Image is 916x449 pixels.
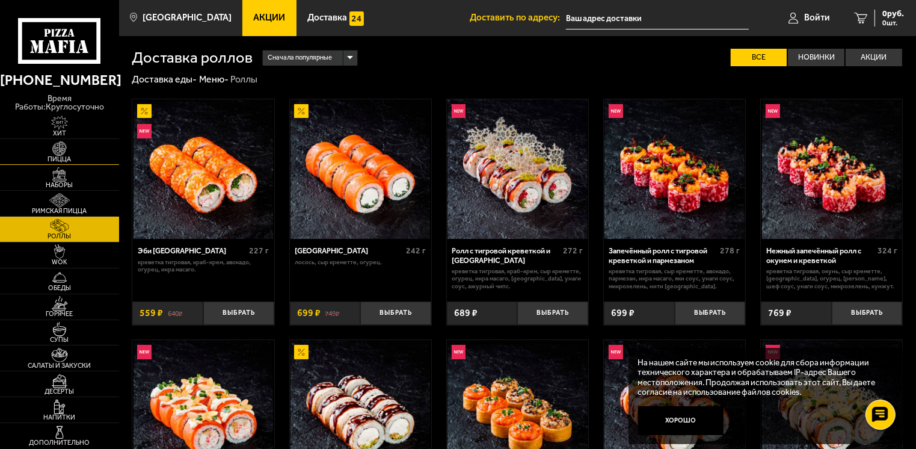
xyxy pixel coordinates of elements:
img: Новинка [452,104,466,119]
p: креветка тигровая, краб-крем, Сыр креметте, огурец, икра масаго, [GEOGRAPHIC_DATA], унаги соус, а... [452,268,583,291]
img: Новинка [137,345,152,359]
img: Акционный [294,345,309,359]
span: 559 ₽ [140,308,163,318]
span: 272 г [563,246,583,256]
p: креветка тигровая, окунь, Сыр креметте, [GEOGRAPHIC_DATA], огурец, [PERSON_NAME], шеф соус, унаги... [766,268,897,291]
div: Роллы [230,73,257,86]
div: Нежный запечённый ролл с окунем и креветкой [766,246,875,264]
a: Доставка еды- [132,73,197,85]
span: 689 ₽ [454,308,478,318]
img: Новинка [766,104,780,119]
div: Запечённый ролл с тигровой креветкой и пармезаном [609,246,718,264]
div: Эби [GEOGRAPHIC_DATA] [138,246,246,255]
label: Все [731,49,787,66]
span: 242 г [406,246,426,256]
img: Нежный запечённый ролл с окунем и креветкой [762,99,902,239]
button: Выбрать [517,302,588,325]
img: Акционный [294,104,309,119]
button: Выбрать [832,302,903,325]
img: Новинка [609,104,623,119]
img: Новинка [766,345,780,359]
span: 0 руб. [882,10,904,18]
img: Ролл с тигровой креветкой и Гуакамоле [447,99,587,239]
span: Доставка [307,13,347,22]
img: Новинка [452,345,466,359]
span: 699 ₽ [297,308,321,318]
span: 699 ₽ [611,308,635,318]
a: АкционныйНовинкаЭби Калифорния [132,99,274,239]
label: Акции [846,49,902,66]
img: Эби Калифорния [134,99,273,239]
s: 749 ₽ [325,308,340,318]
a: НовинкаРолл с тигровой креветкой и Гуакамоле [447,99,588,239]
label: Новинки [788,49,844,66]
img: Филадельфия [290,99,430,239]
p: На нашем сайте мы используем cookie для сбора информации технического характера и обрабатываем IP... [638,358,887,397]
span: 324 г [878,246,897,256]
button: Выбрать [675,302,746,325]
input: Ваш адрес доставки [566,7,749,29]
img: Акционный [137,104,152,119]
button: Хорошо [638,406,724,435]
span: 227 г [249,246,269,256]
button: Выбрать [360,302,431,325]
span: 0 шт. [882,19,904,26]
span: Войти [804,13,830,22]
span: 769 ₽ [768,308,792,318]
span: [GEOGRAPHIC_DATA] [143,13,232,22]
a: Меню- [199,73,229,85]
p: креветка тигровая, краб-крем, авокадо, огурец, икра масаго. [138,259,269,274]
span: Акции [254,13,286,22]
img: Запечённый ролл с тигровой креветкой и пармезаном [604,99,744,239]
p: креветка тигровая, Сыр креметте, авокадо, пармезан, икра масаго, яки соус, унаги соус, микрозелен... [609,268,740,291]
img: Новинка [137,124,152,138]
h1: Доставка роллов [132,50,253,65]
a: НовинкаЗапечённый ролл с тигровой креветкой и пармезаном [604,99,745,239]
a: НовинкаНежный запечённый ролл с окунем и креветкой [761,99,902,239]
button: Выбрать [203,302,274,325]
span: 278 г [721,246,740,256]
s: 640 ₽ [168,308,182,318]
img: 15daf4d41897b9f0e9f617042186c801.svg [349,11,364,26]
div: [GEOGRAPHIC_DATA] [295,246,403,255]
span: Сначала популярные [268,49,332,67]
a: АкционныйФиладельфия [290,99,431,239]
span: Доставить по адресу: [470,13,566,22]
div: Ролл с тигровой креветкой и [GEOGRAPHIC_DATA] [452,246,560,264]
img: Новинка [609,345,623,359]
p: лосось, Сыр креметте, огурец. [295,259,426,267]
